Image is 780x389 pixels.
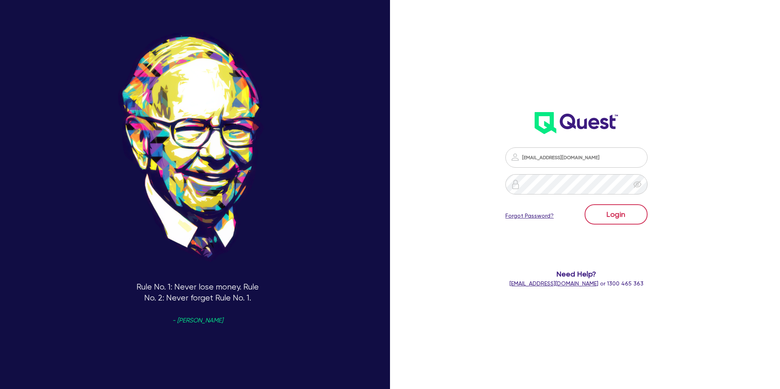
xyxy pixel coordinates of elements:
[505,212,554,220] a: Forgot Password?
[172,318,223,324] span: - [PERSON_NAME]
[505,147,648,168] input: Email address
[633,180,641,188] span: eye-invisible
[509,280,643,287] span: or 1300 465 363
[511,179,520,189] img: icon-password
[535,112,618,134] img: wH2k97JdezQIQAAAABJRU5ErkJggg==
[510,152,520,162] img: icon-password
[585,204,648,225] button: Login
[509,280,598,287] a: [EMAIL_ADDRESS][DOMAIN_NAME]
[472,268,681,279] span: Need Help?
